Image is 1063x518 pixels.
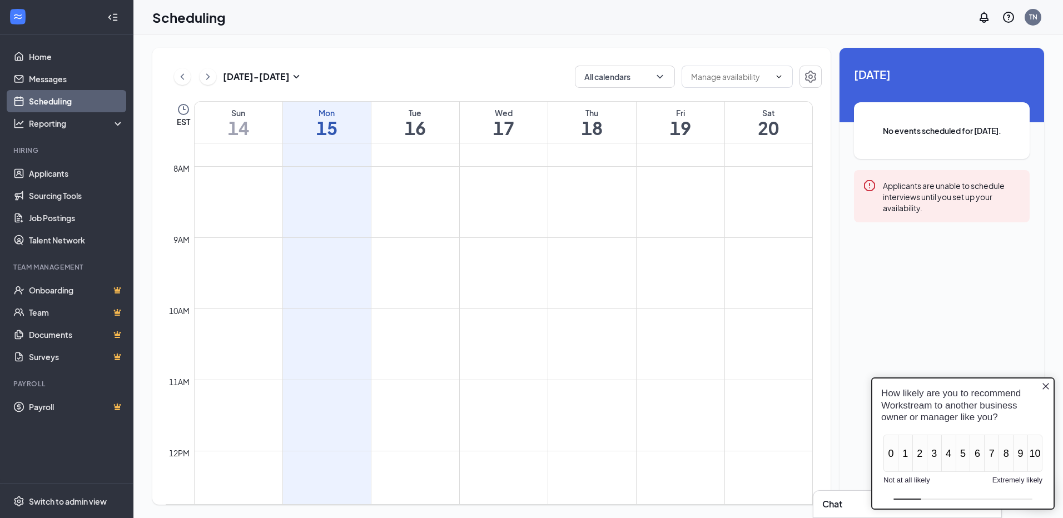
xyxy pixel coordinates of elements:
h1: 14 [195,118,282,137]
a: OnboardingCrown [29,279,124,301]
button: ChevronLeft [174,68,191,85]
h1: 20 [725,118,813,137]
h3: [DATE] - [DATE] [223,71,290,83]
a: Home [29,46,124,68]
h1: 17 [460,118,548,137]
a: September 14, 2025 [195,102,282,143]
a: September 17, 2025 [460,102,548,143]
a: September 15, 2025 [283,102,371,143]
svg: Analysis [13,118,24,129]
svg: SmallChevronDown [290,70,303,83]
div: Sun [195,107,282,118]
div: Hiring [13,146,122,155]
svg: QuestionInfo [1002,11,1015,24]
a: PayrollCrown [29,396,124,418]
iframe: Sprig User Feedback Dialog [863,368,1063,518]
svg: Error [863,179,876,192]
div: 8am [171,162,192,175]
a: SurveysCrown [29,346,124,368]
a: September 19, 2025 [637,102,724,143]
a: September 16, 2025 [371,102,459,143]
button: All calendarsChevronDown [575,66,675,88]
a: September 18, 2025 [548,102,636,143]
span: EST [177,116,190,127]
h1: Scheduling [152,8,226,27]
a: Messages [29,68,124,90]
div: 12pm [167,447,192,459]
div: Applicants are unable to schedule interviews until you set up your availability. [883,179,1021,213]
svg: ChevronRight [202,70,213,83]
div: 9am [171,233,192,246]
div: 10am [167,305,192,317]
a: Scheduling [29,90,124,112]
div: Team Management [13,262,122,272]
div: TN [1029,12,1037,22]
div: Thu [548,107,636,118]
span: No events scheduled for [DATE]. [876,124,1007,137]
a: DocumentsCrown [29,323,124,346]
div: Wed [460,107,548,118]
div: Payroll [13,379,122,388]
div: Mon [283,107,371,118]
svg: Settings [804,70,817,83]
input: Manage availability [691,71,770,83]
h3: Chat [822,498,842,510]
div: Switch to admin view [29,496,107,507]
span: [DATE] [854,66,1030,83]
a: Sourcing Tools [29,185,124,207]
button: Settings [799,66,822,88]
svg: ChevronDown [654,71,665,82]
a: September 20, 2025 [725,102,813,143]
div: 11am [167,376,192,388]
h1: 15 [283,118,371,137]
h1: 19 [637,118,724,137]
div: Tue [371,107,459,118]
div: Fri [637,107,724,118]
svg: ChevronDown [774,72,783,81]
a: Job Postings [29,207,124,229]
svg: ChevronLeft [177,70,188,83]
svg: Settings [13,496,24,507]
h1: 18 [548,118,636,137]
div: Sat [725,107,813,118]
a: Applicants [29,162,124,185]
svg: Collapse [107,12,118,23]
svg: Notifications [977,11,991,24]
h1: 16 [371,118,459,137]
div: Reporting [29,118,125,129]
a: Talent Network [29,229,124,251]
svg: Clock [177,103,190,116]
a: TeamCrown [29,301,124,323]
svg: WorkstreamLogo [12,11,23,22]
button: ChevronRight [200,68,216,85]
